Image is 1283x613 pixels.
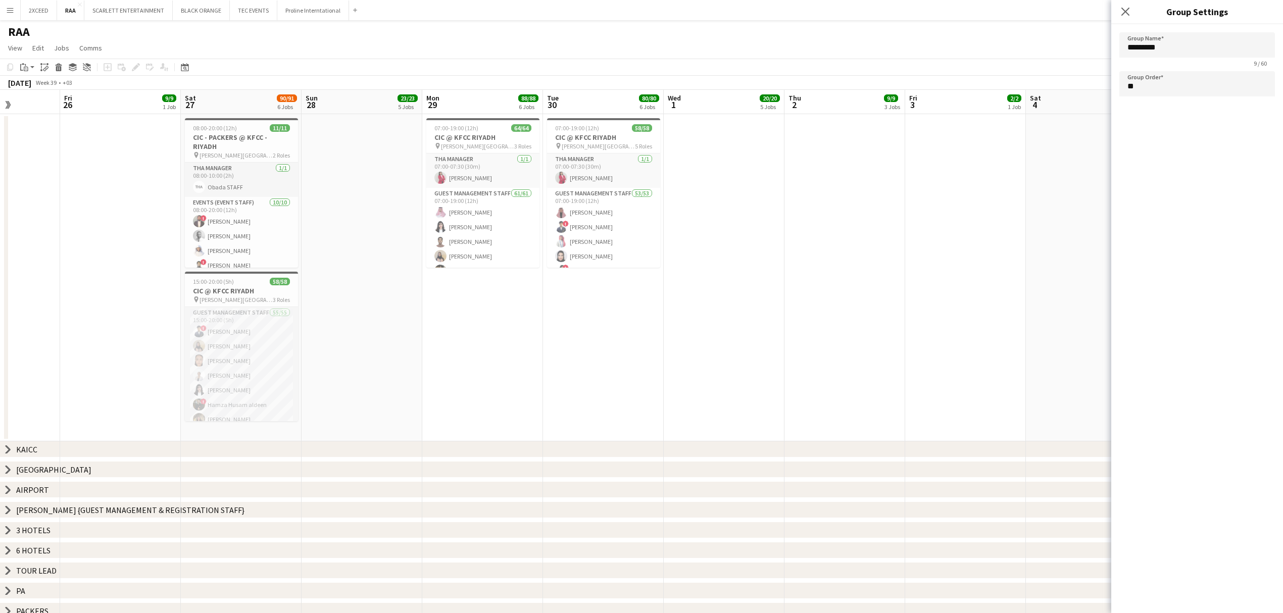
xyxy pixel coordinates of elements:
span: ! [201,325,207,331]
div: KAICC [16,444,37,454]
span: 5 Roles [635,142,652,150]
span: 88/88 [518,94,538,102]
button: SCARLETT ENTERTAINMENT [84,1,173,20]
h3: CIC - PACKERS @ KFCC - RIYADH [185,133,298,151]
a: View [4,41,26,55]
div: TOUR LEAD [16,566,57,576]
div: PA [16,586,25,596]
span: 2/2 [1007,94,1021,102]
span: [PERSON_NAME][GEOGRAPHIC_DATA] - [GEOGRAPHIC_DATA] [200,151,273,159]
div: 5 Jobs [398,103,417,111]
div: 6 Jobs [277,103,297,111]
span: Comms [79,43,102,53]
app-job-card: 15:00-20:00 (5h)58/58CIC @ KFCC RIYADH [PERSON_NAME][GEOGRAPHIC_DATA]3 RolesGuest Management Staf... [185,272,298,421]
span: 23/23 [398,94,418,102]
span: 28 [304,99,318,111]
h3: CIC @ KFCC RIYADH [547,133,660,142]
span: 80/80 [639,94,659,102]
h3: CIC @ KFCC RIYADH [185,286,298,295]
span: 90/91 [277,94,297,102]
span: View [8,43,22,53]
span: 3 Roles [273,296,290,303]
span: 9/9 [884,94,898,102]
button: Proline Interntational [277,1,349,20]
span: Sat [185,93,196,103]
app-job-card: 07:00-19:00 (12h)64/64CIC @ KFCC RIYADH [PERSON_NAME][GEOGRAPHIC_DATA]3 RolesTHA Manager1/107:00-... [426,118,539,268]
span: Jobs [54,43,69,53]
span: 9/9 [162,94,176,102]
a: Comms [75,41,106,55]
div: AIRPORT [16,485,49,495]
app-card-role: THA Manager1/107:00-07:30 (30m)[PERSON_NAME] [426,154,539,188]
button: 2XCEED [21,1,57,20]
span: Week 39 [33,79,59,86]
span: 3 Roles [514,142,531,150]
span: ! [201,215,207,221]
app-job-card: 08:00-20:00 (12h)11/11CIC - PACKERS @ KFCC - RIYADH [PERSON_NAME][GEOGRAPHIC_DATA] - [GEOGRAPHIC_... [185,118,298,268]
app-card-role: THA Manager1/107:00-07:30 (30m)[PERSON_NAME] [547,154,660,188]
div: +03 [63,79,72,86]
a: Edit [28,41,48,55]
span: Wed [668,93,681,103]
h1: RAA [8,24,30,39]
app-card-role: THA Manager1/108:00-10:00 (2h)Obada STAFF [185,163,298,197]
div: 1 Job [1008,103,1021,111]
span: Mon [426,93,439,103]
app-job-card: 07:00-19:00 (12h)58/58CIC @ KFCC RIYADH [PERSON_NAME][GEOGRAPHIC_DATA]5 RolesTHA Manager1/107:00-... [547,118,660,268]
span: Fri [64,93,72,103]
span: 1 [666,99,681,111]
span: ! [563,265,569,271]
h3: Group Settings [1111,5,1283,18]
span: 2 Roles [273,151,290,159]
button: BLACK ORANGE [173,1,230,20]
span: 58/58 [632,124,652,132]
span: ! [563,221,569,227]
span: 3 [908,99,917,111]
span: Thu [788,93,801,103]
span: [PERSON_NAME][GEOGRAPHIC_DATA] [200,296,273,303]
h3: CIC @ KFCC RIYADH [426,133,539,142]
span: 07:00-19:00 (12h) [555,124,599,132]
span: 58/58 [270,278,290,285]
span: ! [201,259,207,265]
div: 6 Jobs [639,103,659,111]
span: 26 [63,99,72,111]
span: [PERSON_NAME][GEOGRAPHIC_DATA] [562,142,635,150]
span: Sun [306,93,318,103]
span: 9 / 60 [1246,60,1275,67]
div: 1 Job [163,103,176,111]
span: 11/11 [270,124,290,132]
div: [PERSON_NAME] {GUEST MANAGEMENT & REGISTRATION STAFF} [16,505,244,515]
span: 20/20 [760,94,780,102]
span: Tue [547,93,559,103]
span: 27 [183,99,196,111]
span: [PERSON_NAME][GEOGRAPHIC_DATA] [441,142,514,150]
span: 29 [425,99,439,111]
span: 30 [546,99,559,111]
a: Jobs [50,41,73,55]
span: 4 [1028,99,1041,111]
span: 08:00-20:00 (12h) [193,124,237,132]
app-card-role: Events (Event Staff)10/1008:00-20:00 (12h)![PERSON_NAME][PERSON_NAME][PERSON_NAME]![PERSON_NAME] [185,197,298,366]
button: TEC EVENTS [230,1,277,20]
span: 15:00-20:00 (5h) [193,278,234,285]
div: 5 Jobs [760,103,779,111]
span: 64/64 [511,124,531,132]
span: 07:00-19:00 (12h) [434,124,478,132]
div: 3 Jobs [884,103,900,111]
button: RAA [57,1,84,20]
span: Fri [909,93,917,103]
span: Sat [1030,93,1041,103]
span: Edit [32,43,44,53]
div: 3 HOTELS [16,525,51,535]
span: ! [201,398,207,404]
div: 6 Jobs [519,103,538,111]
div: 6 HOTELS [16,545,51,555]
div: [GEOGRAPHIC_DATA] [16,465,91,475]
span: 2 [787,99,801,111]
div: [DATE] [8,78,31,88]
